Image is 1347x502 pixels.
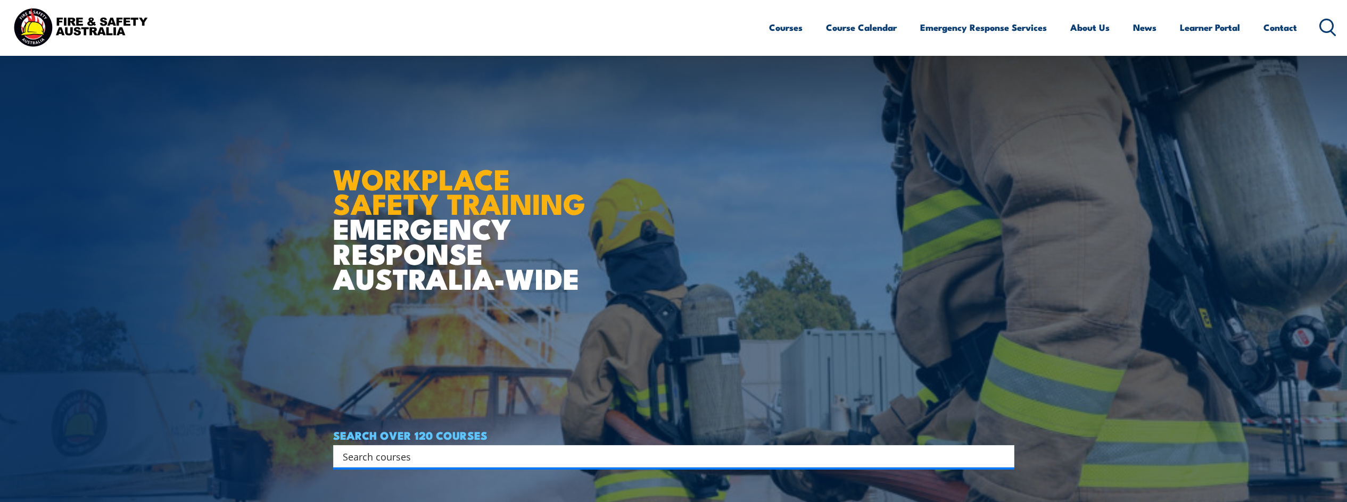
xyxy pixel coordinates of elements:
a: Course Calendar [826,13,897,41]
strong: WORKPLACE SAFETY TRAINING [333,156,585,225]
a: News [1133,13,1156,41]
a: Emergency Response Services [920,13,1047,41]
button: Search magnifier button [996,449,1011,464]
a: Learner Portal [1180,13,1240,41]
form: Search form [345,449,993,464]
a: Contact [1263,13,1297,41]
h4: SEARCH OVER 120 COURSES [333,429,1014,441]
a: Courses [769,13,803,41]
h1: EMERGENCY RESPONSE AUSTRALIA-WIDE [333,139,593,290]
a: About Us [1070,13,1110,41]
input: Search input [343,448,991,464]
